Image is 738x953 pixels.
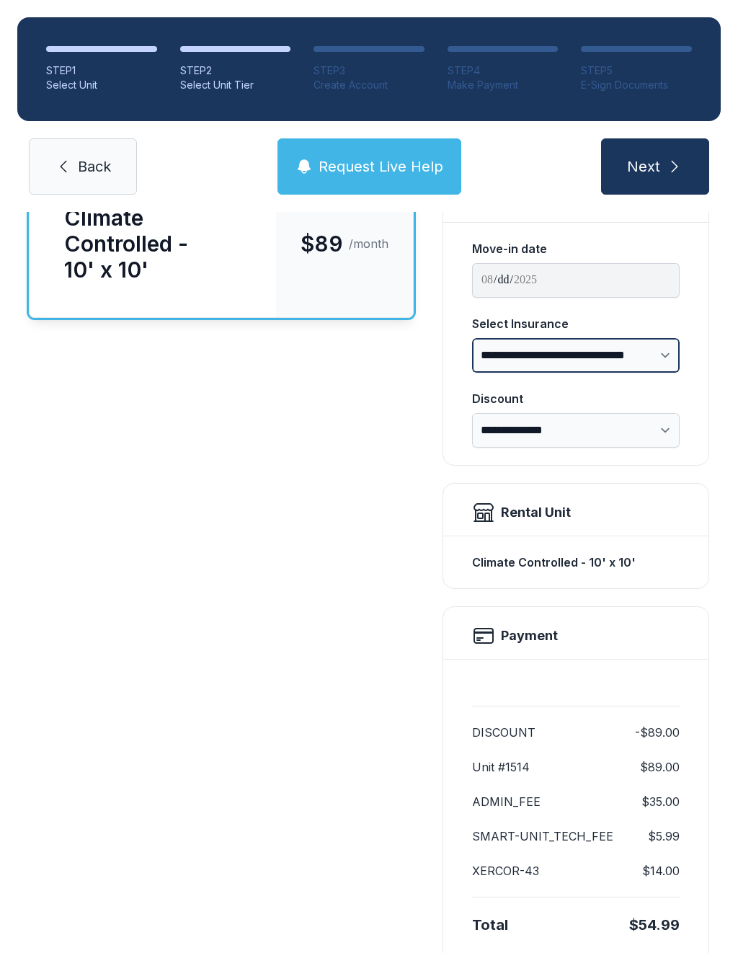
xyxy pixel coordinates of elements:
div: Total [472,915,508,935]
dd: $89.00 [640,758,680,776]
div: Make Payment [448,78,559,92]
dd: $5.99 [648,828,680,845]
dt: Unit #1514 [472,758,530,776]
div: Select Insurance [472,315,680,332]
span: /month [349,235,388,252]
input: Move-in date [472,263,680,298]
span: Back [78,156,111,177]
dd: $14.00 [642,862,680,879]
dd: $35.00 [641,793,680,810]
dd: -$89.00 [635,724,680,741]
dt: XERCOR-43 [472,862,539,879]
div: Rental Unit [501,502,571,523]
div: Move-in date [472,240,680,257]
div: Select Unit [46,78,157,92]
dt: DISCOUNT [472,724,535,741]
dt: ADMIN_FEE [472,793,541,810]
div: STEP 2 [180,63,291,78]
h2: Payment [501,626,558,646]
div: Select Unit Tier [180,78,291,92]
span: Request Live Help [319,156,443,177]
div: Create Account [314,78,424,92]
span: $89 [301,231,343,257]
div: Discount [472,390,680,407]
span: Next [627,156,660,177]
div: STEP 5 [581,63,692,78]
div: E-Sign Documents [581,78,692,92]
div: Climate Controlled - 10' x 10' [64,205,241,283]
dt: SMART-UNIT_TECH_FEE [472,828,613,845]
div: Climate Controlled - 10' x 10' [472,548,680,577]
div: STEP 4 [448,63,559,78]
div: STEP 3 [314,63,424,78]
div: STEP 1 [46,63,157,78]
select: Select Insurance [472,338,680,373]
div: $54.99 [629,915,680,935]
select: Discount [472,413,680,448]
